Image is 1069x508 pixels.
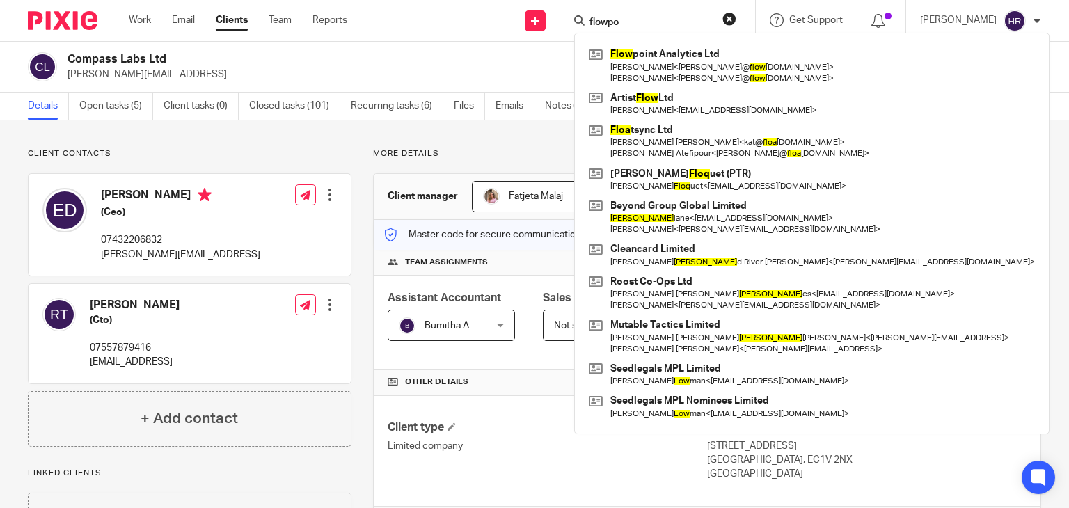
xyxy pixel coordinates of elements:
p: [GEOGRAPHIC_DATA] [707,467,1027,481]
img: MicrosoftTeams-image%20(5).png [483,188,500,205]
h4: [PERSON_NAME] [101,188,260,205]
p: 07432206832 [101,233,260,247]
p: More details [373,148,1041,159]
h5: (Ceo) [101,205,260,219]
a: Open tasks (5) [79,93,153,120]
p: Limited company [388,439,707,453]
p: [PERSON_NAME] [920,13,997,27]
input: Search [588,17,713,29]
a: Email [172,13,195,27]
h4: [PERSON_NAME] [90,298,180,312]
a: Closed tasks (101) [249,93,340,120]
a: Details [28,93,69,120]
span: Get Support [789,15,843,25]
button: Clear [722,12,736,26]
img: svg%3E [28,52,57,81]
h4: Client type [388,420,707,435]
a: Work [129,13,151,27]
img: svg%3E [42,298,76,331]
a: Files [454,93,485,120]
a: Recurring tasks (6) [351,93,443,120]
i: Primary [198,188,212,202]
img: svg%3E [42,188,87,232]
img: svg%3E [399,317,415,334]
p: [PERSON_NAME][EMAIL_ADDRESS] [101,248,260,262]
h5: (Cto) [90,313,180,327]
span: Not selected [554,321,610,331]
a: Notes (3) [545,93,596,120]
p: [PERSON_NAME][EMAIL_ADDRESS] [68,68,852,81]
span: Team assignments [405,257,488,268]
p: [GEOGRAPHIC_DATA], EC1V 2NX [707,453,1027,467]
a: Emails [496,93,534,120]
p: 07557879416 [90,341,180,355]
span: Bumitha A [425,321,469,331]
span: Sales Person [543,292,612,303]
p: Linked clients [28,468,351,479]
p: [STREET_ADDRESS] [707,439,1027,453]
span: Assistant Accountant [388,292,501,303]
a: Reports [312,13,347,27]
a: Team [269,13,292,27]
h2: Compass Labs Ltd [68,52,695,67]
h3: Client manager [388,189,458,203]
p: [EMAIL_ADDRESS] [90,355,180,369]
span: Other details [405,376,468,388]
a: Clients [216,13,248,27]
p: Master code for secure communications and files [384,228,624,241]
p: Client contacts [28,148,351,159]
a: Client tasks (0) [164,93,239,120]
span: Fatjeta Malaj [509,191,563,201]
img: Pixie [28,11,97,30]
h4: + Add contact [141,408,238,429]
img: svg%3E [1004,10,1026,32]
